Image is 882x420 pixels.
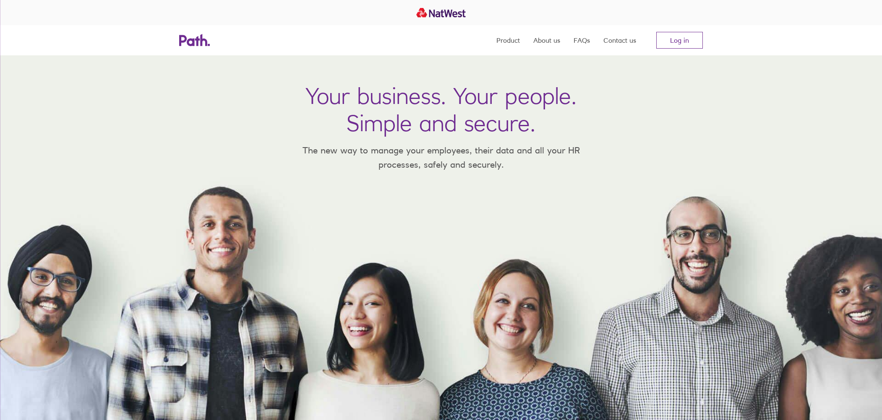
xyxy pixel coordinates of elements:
a: Product [496,25,520,55]
h1: Your business. Your people. Simple and secure. [305,82,577,137]
a: Contact us [603,25,636,55]
p: The new way to manage your employees, their data and all your HR processes, safely and securely. [290,143,592,171]
a: Log in [656,32,703,49]
a: FAQs [574,25,590,55]
a: About us [533,25,560,55]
